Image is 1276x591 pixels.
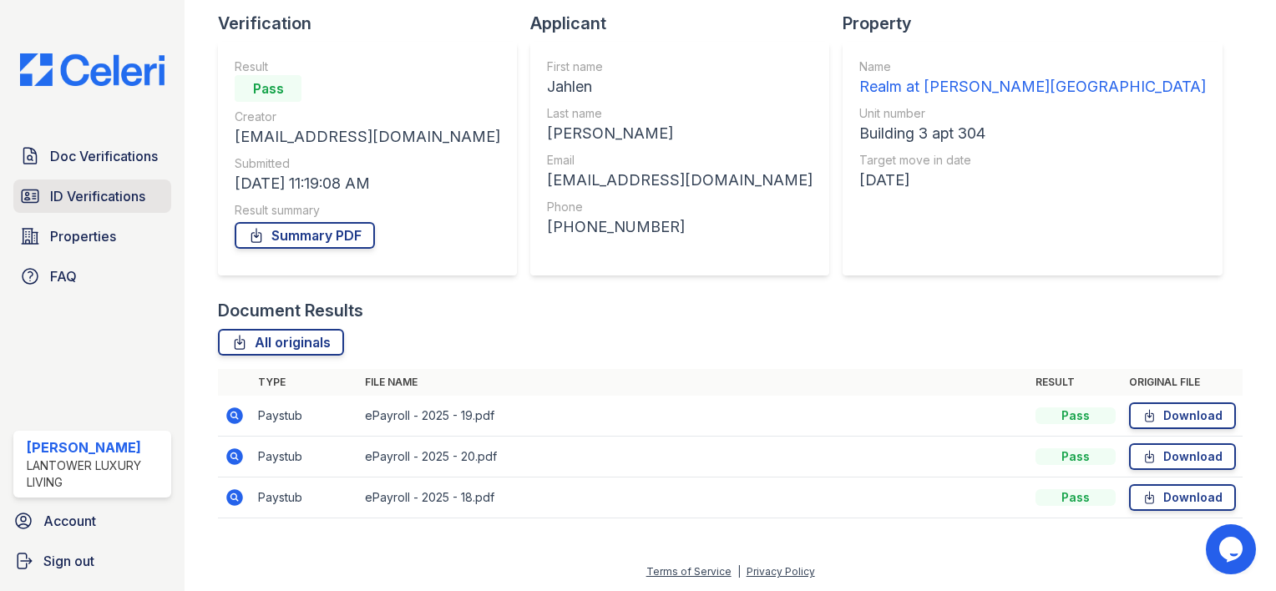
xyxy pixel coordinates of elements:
[251,396,358,437] td: Paystub
[27,437,165,457] div: [PERSON_NAME]
[50,266,77,286] span: FAQ
[235,58,500,75] div: Result
[547,58,813,75] div: First name
[1206,524,1259,574] iframe: chat widget
[358,437,1029,477] td: ePayroll - 2025 - 20.pdf
[1035,448,1116,465] div: Pass
[50,226,116,246] span: Properties
[7,544,178,578] a: Sign out
[218,329,344,356] a: All originals
[27,457,165,491] div: Lantower Luxury Living
[251,477,358,518] td: Paystub
[235,202,500,219] div: Result summary
[1122,369,1243,396] th: Original file
[218,12,530,35] div: Verification
[530,12,843,35] div: Applicant
[1035,407,1116,424] div: Pass
[13,260,171,293] a: FAQ
[1129,443,1236,470] a: Download
[235,172,500,195] div: [DATE] 11:19:08 AM
[859,122,1206,145] div: Building 3 apt 304
[646,565,732,578] a: Terms of Service
[13,179,171,213] a: ID Verifications
[859,75,1206,98] div: Realm at [PERSON_NAME][GEOGRAPHIC_DATA]
[13,139,171,173] a: Doc Verifications
[547,152,813,169] div: Email
[358,477,1029,518] td: ePayroll - 2025 - 18.pdf
[235,155,500,172] div: Submitted
[7,53,178,86] img: CE_Logo_Blue-a8612792a0a2168367f1c8372b55b34899dd931a85d93a1a3d3e32e68fde9ad4.png
[7,504,178,538] a: Account
[737,565,741,578] div: |
[235,125,500,149] div: [EMAIL_ADDRESS][DOMAIN_NAME]
[235,75,301,102] div: Pass
[747,565,815,578] a: Privacy Policy
[251,437,358,477] td: Paystub
[547,199,813,215] div: Phone
[859,105,1206,122] div: Unit number
[1029,369,1122,396] th: Result
[13,220,171,253] a: Properties
[235,222,375,249] a: Summary PDF
[547,215,813,239] div: [PHONE_NUMBER]
[859,152,1206,169] div: Target move in date
[547,122,813,145] div: [PERSON_NAME]
[859,58,1206,98] a: Name Realm at [PERSON_NAME][GEOGRAPHIC_DATA]
[1129,484,1236,511] a: Download
[251,369,358,396] th: Type
[358,396,1029,437] td: ePayroll - 2025 - 19.pdf
[218,299,363,322] div: Document Results
[1129,402,1236,429] a: Download
[843,12,1236,35] div: Property
[358,369,1029,396] th: File name
[50,146,158,166] span: Doc Verifications
[235,109,500,125] div: Creator
[43,511,96,531] span: Account
[547,169,813,192] div: [EMAIL_ADDRESS][DOMAIN_NAME]
[1035,489,1116,506] div: Pass
[547,75,813,98] div: Jahlen
[859,169,1206,192] div: [DATE]
[50,186,145,206] span: ID Verifications
[547,105,813,122] div: Last name
[859,58,1206,75] div: Name
[43,551,94,571] span: Sign out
